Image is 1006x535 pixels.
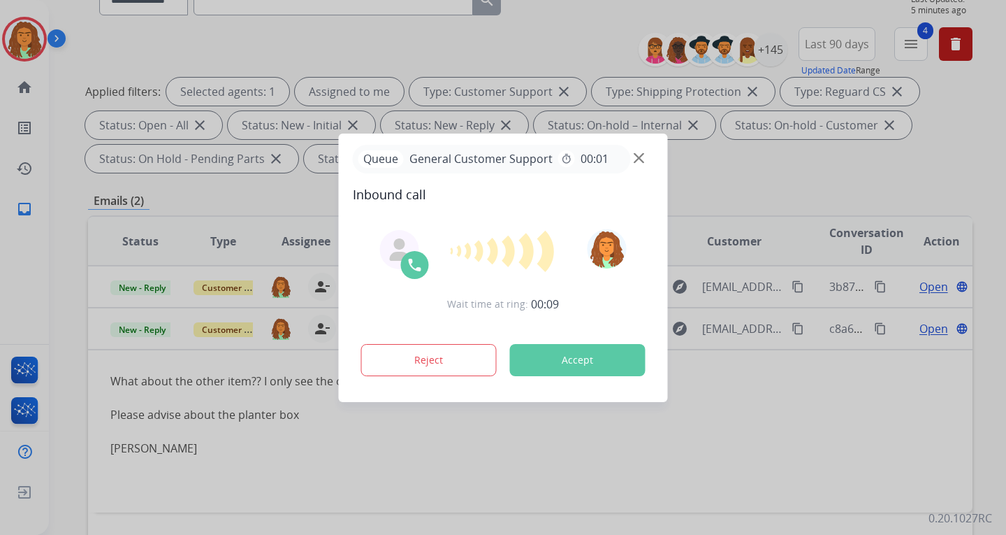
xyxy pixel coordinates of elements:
[510,344,646,376] button: Accept
[447,297,528,311] span: Wait time at ring:
[388,238,411,261] img: agent-avatar
[407,257,423,273] img: call-icon
[358,150,404,168] p: Queue
[587,229,626,269] img: avatar
[353,185,654,204] span: Inbound call
[561,153,572,164] mat-icon: timer
[404,150,558,167] span: General Customer Support
[581,150,608,167] span: 00:01
[634,152,644,163] img: close-button
[531,296,559,313] span: 00:09
[361,344,497,376] button: Reject
[928,510,992,527] p: 0.20.1027RC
